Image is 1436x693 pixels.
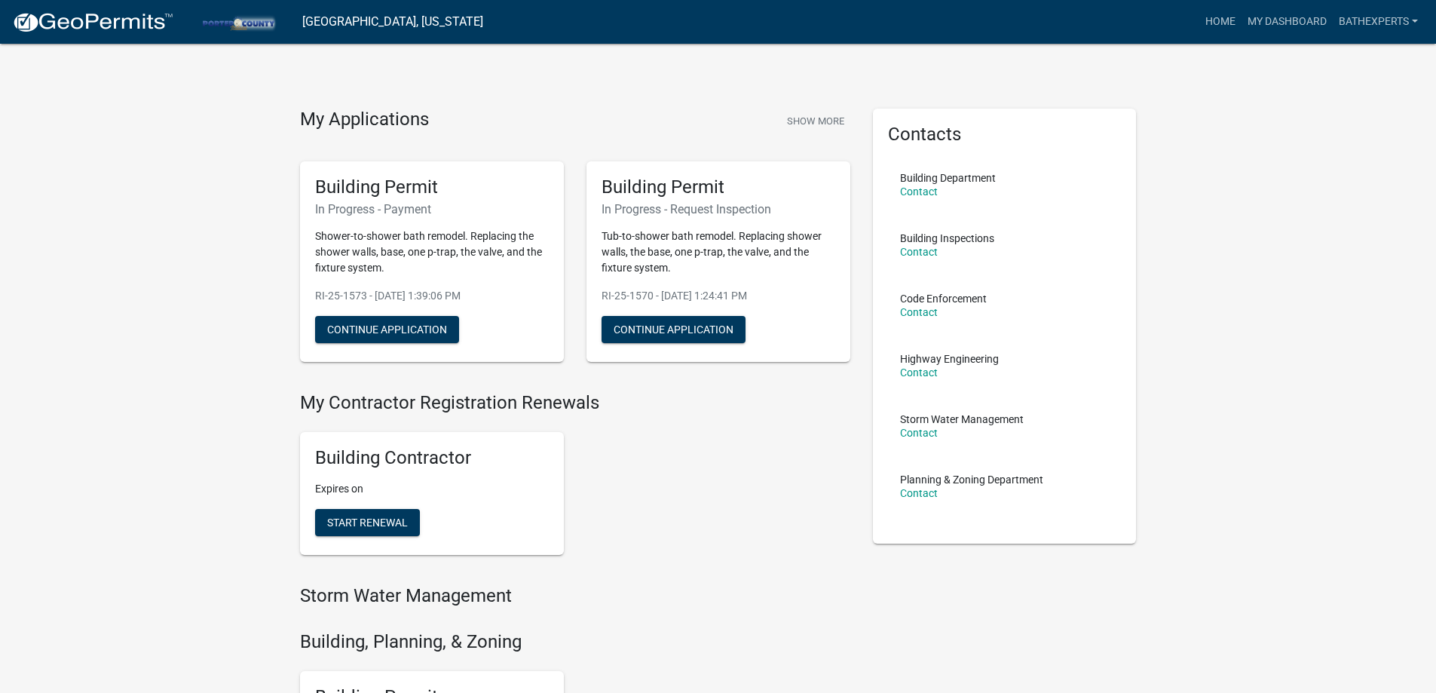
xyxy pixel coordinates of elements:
[300,392,850,567] wm-registration-list-section: My Contractor Registration Renewals
[888,124,1122,146] h5: Contacts
[602,316,746,343] button: Continue Application
[602,288,835,304] p: RI-25-1570 - [DATE] 1:24:41 PM
[315,481,549,497] p: Expires on
[602,228,835,276] p: Tub-to-shower bath remodel. Replacing shower walls, the base, one p-trap, the valve, and the fixt...
[315,447,549,469] h5: Building Contractor
[302,9,483,35] a: [GEOGRAPHIC_DATA], [US_STATE]
[900,354,999,364] p: Highway Engineering
[315,509,420,536] button: Start Renewal
[900,186,938,198] a: Contact
[300,631,850,653] h4: Building, Planning, & Zoning
[1199,8,1242,36] a: Home
[315,316,459,343] button: Continue Application
[315,202,549,216] h6: In Progress - Payment
[1242,8,1333,36] a: My Dashboard
[300,109,429,131] h4: My Applications
[315,176,549,198] h5: Building Permit
[781,109,850,133] button: Show More
[602,202,835,216] h6: In Progress - Request Inspection
[900,366,938,379] a: Contact
[900,233,994,244] p: Building Inspections
[1333,8,1424,36] a: BathExperts
[900,306,938,318] a: Contact
[602,176,835,198] h5: Building Permit
[900,173,996,183] p: Building Department
[900,474,1043,485] p: Planning & Zoning Department
[900,427,938,439] a: Contact
[315,228,549,276] p: Shower-to-shower bath remodel. Replacing the shower walls, base, one p-trap, the valve, and the f...
[327,517,408,529] span: Start Renewal
[315,288,549,304] p: RI-25-1573 - [DATE] 1:39:06 PM
[900,293,987,304] p: Code Enforcement
[300,585,850,607] h4: Storm Water Management
[900,246,938,258] a: Contact
[300,392,850,414] h4: My Contractor Registration Renewals
[185,11,290,32] img: Porter County, Indiana
[900,487,938,499] a: Contact
[900,414,1024,425] p: Storm Water Management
